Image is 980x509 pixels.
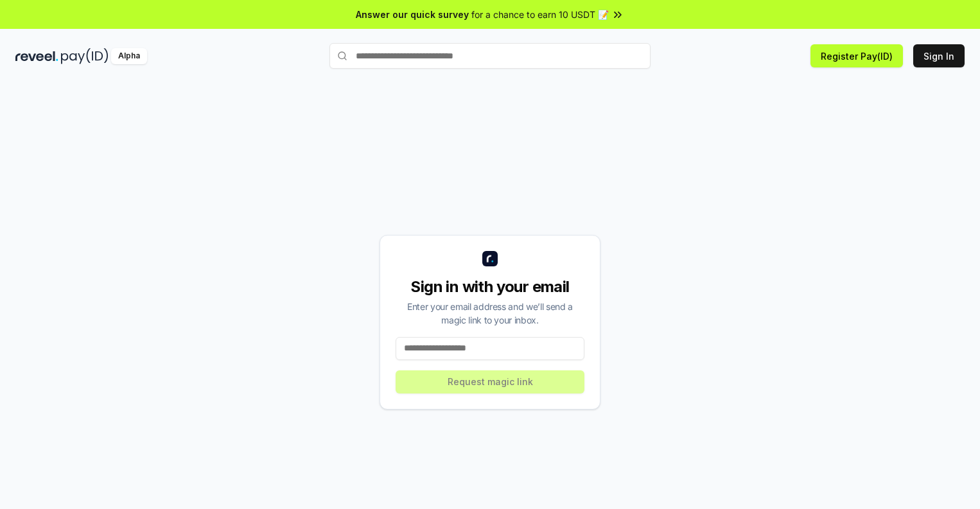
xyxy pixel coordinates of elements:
img: pay_id [61,48,109,64]
span: Answer our quick survey [356,8,469,21]
div: Enter your email address and we’ll send a magic link to your inbox. [396,300,584,327]
button: Sign In [913,44,965,67]
span: for a chance to earn 10 USDT 📝 [471,8,609,21]
img: logo_small [482,251,498,266]
div: Sign in with your email [396,277,584,297]
button: Register Pay(ID) [810,44,903,67]
img: reveel_dark [15,48,58,64]
div: Alpha [111,48,147,64]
